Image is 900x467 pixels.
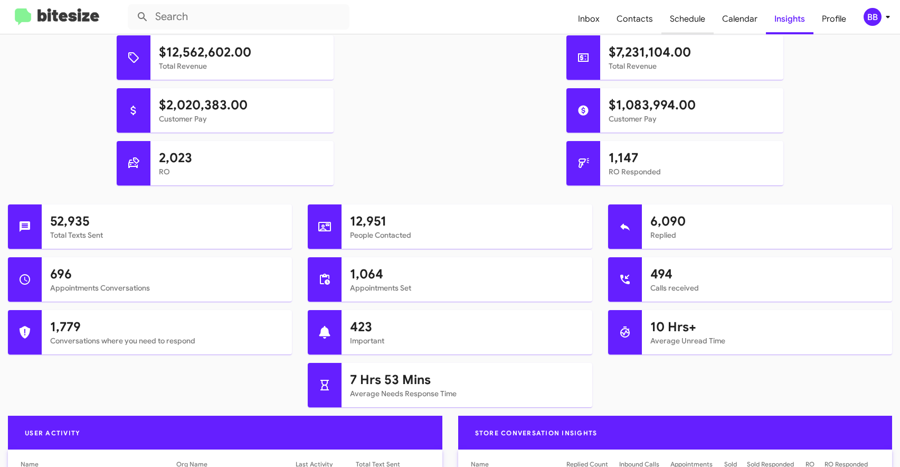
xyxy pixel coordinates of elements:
span: Store Conversation Insights [467,429,606,437]
mat-card-subtitle: Replied [650,230,884,240]
h1: $12,562,602.00 [159,44,325,61]
mat-card-subtitle: Important [350,335,583,346]
a: Calendar [714,4,766,34]
h1: 1,779 [50,319,283,335]
mat-card-subtitle: Appointments Set [350,283,583,293]
mat-card-subtitle: Average Unread Time [650,335,884,346]
a: Inbox [570,4,608,34]
h1: 2,023 [159,150,325,166]
h1: 6,090 [650,213,884,230]
a: Contacts [608,4,661,34]
a: Schedule [661,4,714,34]
h1: 7 Hrs 53 Mins [350,371,583,388]
a: Profile [813,4,855,34]
h1: $2,020,383.00 [159,97,325,114]
h1: 10 Hrs+ [650,319,884,335]
h1: $7,231,104.00 [609,44,775,61]
h1: 494 [650,266,884,283]
h1: 12,951 [350,213,583,230]
mat-card-subtitle: Total Revenue [609,61,775,71]
mat-card-subtitle: Conversations where you need to respond [50,335,283,346]
input: Search [128,4,349,30]
h1: 1,147 [609,150,775,166]
button: BB [855,8,888,26]
h1: $1,083,994.00 [609,97,775,114]
mat-card-subtitle: Total Revenue [159,61,325,71]
h1: 1,064 [350,266,583,283]
mat-card-subtitle: Customer Pay [609,114,775,124]
h1: 423 [350,319,583,335]
mat-card-subtitle: RO Responded [609,166,775,177]
h1: 52,935 [50,213,283,230]
h1: 696 [50,266,283,283]
mat-card-subtitle: RO [159,166,325,177]
mat-card-subtitle: Calls received [650,283,884,293]
mat-card-subtitle: Average Needs Response Time [350,388,583,399]
mat-card-subtitle: People Contacted [350,230,583,240]
mat-card-subtitle: Total Texts Sent [50,230,283,240]
a: Insights [766,4,813,34]
mat-card-subtitle: Appointments Conversations [50,283,283,293]
mat-card-subtitle: Customer Pay [159,114,325,124]
div: BB [864,8,882,26]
